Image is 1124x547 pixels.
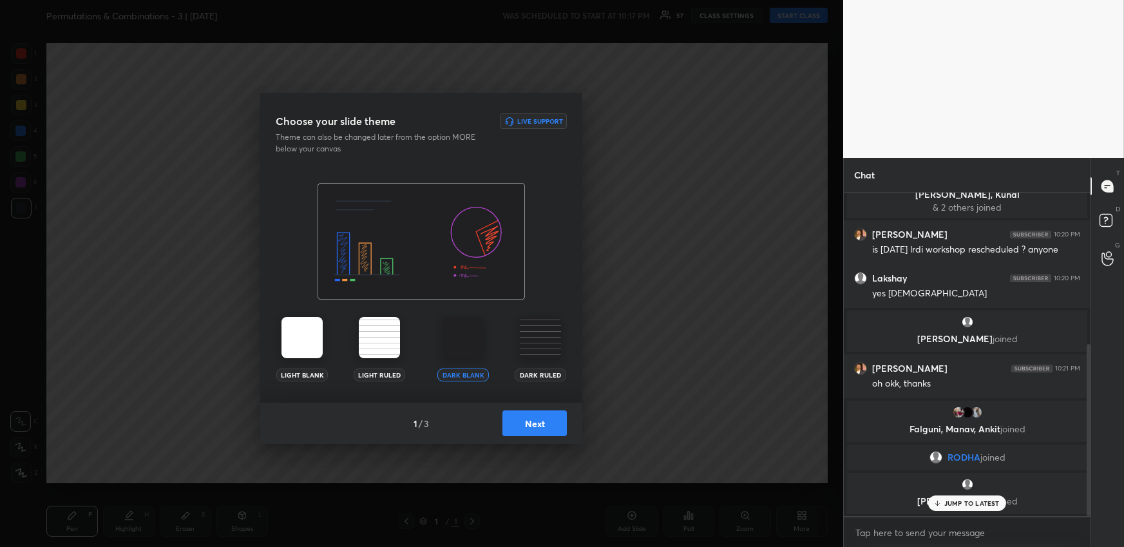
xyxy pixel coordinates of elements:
div: 10:20 PM [1054,231,1080,238]
span: RODHA [947,452,980,463]
span: joined [980,452,1005,463]
h4: / [419,417,423,430]
div: oh okk, thanks [872,378,1080,390]
img: default.png [855,273,866,284]
h4: 1 [414,417,417,430]
img: thumbnail.jpg [951,406,964,419]
img: darkThemeBanner.f801bae7.svg [318,183,525,300]
p: [PERSON_NAME] [855,334,1080,344]
h6: [PERSON_NAME] [872,229,948,240]
div: Dark Ruled [515,369,566,381]
button: Next [502,410,567,436]
img: thumbnail.jpg [969,406,982,419]
p: [PERSON_NAME], Kunal [855,189,1080,200]
p: JUMP TO LATEST [944,499,1000,507]
span: joined [1000,423,1025,435]
p: & 2 others joined [855,202,1080,213]
img: 4P8fHbbgJtejmAAAAAElFTkSuQmCC [1010,231,1051,238]
p: D [1116,204,1120,214]
p: [PERSON_NAME] [855,496,1080,506]
div: is [DATE] lrdi workshop rescheduled ? anyone [872,244,1080,256]
img: thumbnail.jpg [960,406,973,419]
div: Dark Blank [437,369,489,381]
h6: Live Support [517,118,563,124]
img: darkRuledTheme.359fb5fd.svg [520,317,561,358]
p: Theme can also be changed later from the option MORE below your canvas [276,131,484,155]
div: 10:20 PM [1054,274,1080,282]
h4: 3 [424,417,429,430]
h6: Lakshay [872,273,907,284]
img: lightRuledTheme.002cd57a.svg [359,317,400,358]
div: grid [844,193,1091,516]
img: default.png [960,316,973,329]
img: thumbnail.jpg [855,363,866,374]
div: 10:21 PM [1055,365,1080,372]
img: 4P8fHbbgJtejmAAAAAElFTkSuQmCC [1010,274,1051,282]
img: default.png [929,451,942,464]
p: T [1116,168,1120,178]
span: joined [992,332,1017,345]
p: Chat [844,158,885,192]
div: yes [DEMOGRAPHIC_DATA] [872,287,1080,300]
img: darkTheme.aa1caeba.svg [443,317,484,358]
img: default.png [960,478,973,491]
img: lightTheme.5bb83c5b.svg [281,317,323,358]
img: 4P8fHbbgJtejmAAAAAElFTkSuQmCC [1011,365,1053,372]
div: Light Ruled [354,369,405,381]
p: G [1115,240,1120,250]
div: Light Blank [276,369,328,381]
span: joined [992,495,1017,507]
p: Falguni, Manav, Ankit [855,424,1080,434]
h3: Choose your slide theme [276,113,395,129]
img: thumbnail.jpg [855,229,866,240]
h6: [PERSON_NAME] [872,363,948,374]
